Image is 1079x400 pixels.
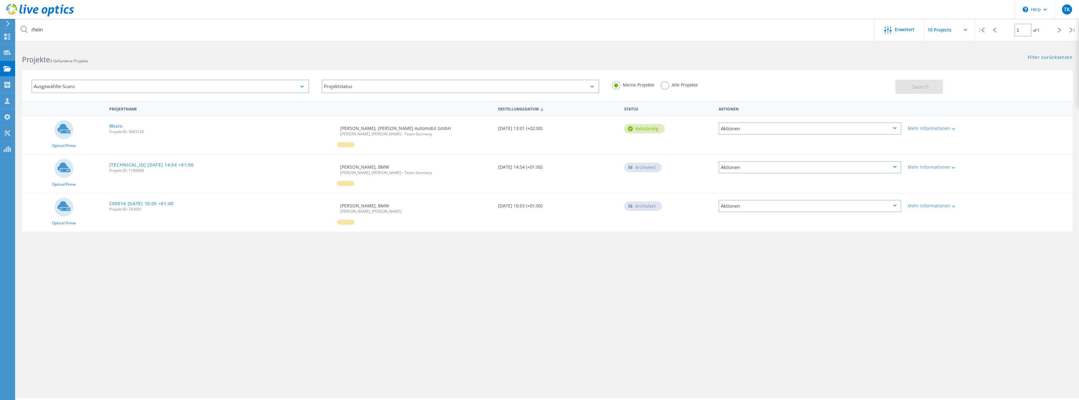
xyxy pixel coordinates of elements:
[624,124,665,133] div: vollständig
[624,201,662,211] div: Archiviert
[908,204,985,208] div: Mehr Informationen
[1064,7,1070,12] span: TK
[109,124,123,128] a: Rhein
[106,103,337,114] div: Projektname
[337,155,495,181] div: [PERSON_NAME], BMW
[661,81,698,87] label: Alle Projekte
[624,163,662,172] div: Archiviert
[337,116,495,142] div: [PERSON_NAME], [PERSON_NAME] Automobil GmbH
[340,171,491,175] span: [PERSON_NAME], [PERSON_NAME] - Team Germany
[895,27,915,32] span: Erweitert
[16,19,875,41] input: Projekte nach Namen, Verantwortlichem, ID, Unternehmen usw. suchen
[719,122,901,135] div: Aktionen
[1066,19,1079,41] div: |
[912,83,929,90] span: Search
[52,144,76,148] span: Optical Prime
[340,132,491,136] span: [PERSON_NAME], [PERSON_NAME] - Team Germany
[337,194,495,220] div: [PERSON_NAME], BMW
[495,103,621,115] div: Erstellungsdatum
[908,126,985,131] div: Mehr Informationen
[495,116,621,137] div: [DATE] 13:01 (+02:00)
[109,163,194,167] a: [TECHNICAL_ID] [DATE] 14:54 +01:00
[109,169,334,172] span: Projekt-ID: 1189068
[621,103,715,114] div: Status
[612,81,654,87] label: Meine Projekte
[1023,7,1028,12] svg: \n
[322,80,599,93] div: Projektstatus
[908,165,985,169] div: Mehr Informationen
[50,58,88,64] span: 3 Gefundene Projekte
[495,155,621,176] div: [DATE] 14:54 (+01:00)
[715,103,904,114] div: Aktionen
[340,210,491,213] span: [PERSON_NAME], [PERSON_NAME]
[32,80,309,93] div: Ausgewählte Scans
[1033,28,1040,33] span: of 1
[1028,55,1073,60] a: Filter zurücksetzen
[895,80,943,94] button: Search
[109,130,334,134] span: Projekt-ID: 3003120
[52,221,76,225] span: Optical Prime
[495,194,621,214] div: [DATE] 10:03 (+01:00)
[719,161,901,173] div: Aktionen
[6,13,74,18] a: Live Optics Dashboard
[52,183,76,186] span: Optical Prime
[22,54,50,65] b: Projekte
[719,200,901,212] div: Aktionen
[109,201,174,206] a: C00014 [DATE] 10:03 +01:00
[975,19,988,41] div: |
[109,207,334,211] span: Projekt-ID: 743091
